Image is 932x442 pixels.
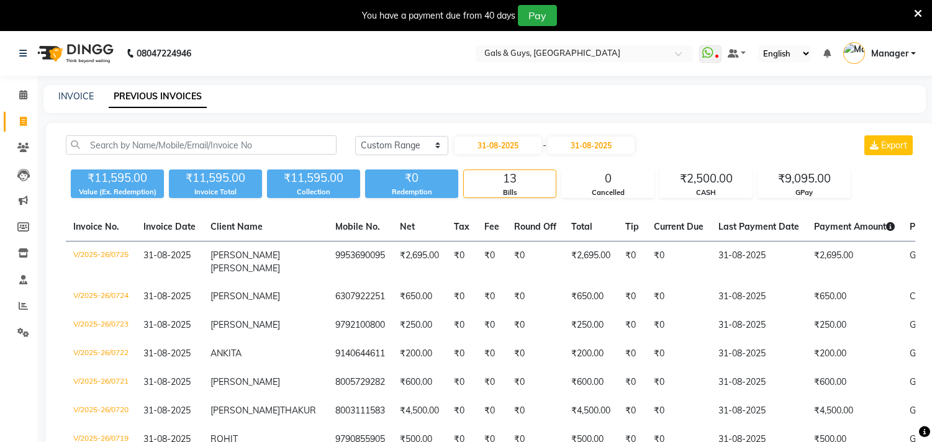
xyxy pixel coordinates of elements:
td: ₹0 [646,368,711,397]
td: ₹0 [507,340,564,368]
span: 31-08-2025 [143,291,191,302]
td: V/2025-26/0721 [66,368,136,397]
td: ₹0 [446,241,477,283]
td: V/2025-26/0724 [66,282,136,311]
span: Mobile No. [335,221,380,232]
span: GPay [910,405,931,416]
td: ₹0 [646,397,711,425]
span: Fee [484,221,499,232]
td: ₹0 [507,241,564,283]
td: 31-08-2025 [711,397,807,425]
td: ₹2,695.00 [564,241,618,283]
td: ₹600.00 [807,368,902,397]
span: [PERSON_NAME] [210,263,280,274]
div: 13 [464,170,556,187]
td: 9953690095 [328,241,392,283]
span: Total [571,221,592,232]
div: Cancelled [562,187,654,198]
td: ₹650.00 [807,282,902,311]
td: V/2025-26/0725 [66,241,136,283]
span: Round Off [514,221,556,232]
span: Current Due [654,221,704,232]
td: ₹0 [446,311,477,340]
td: 8003111583 [328,397,392,425]
span: - [543,139,546,152]
div: Invoice Total [169,187,262,197]
div: You have a payment due from 40 days [362,9,515,22]
span: 31-08-2025 [143,405,191,416]
td: ₹0 [618,340,646,368]
td: ₹0 [477,241,507,283]
img: Manager [843,42,865,64]
span: Export [881,140,907,151]
div: ₹11,595.00 [71,169,164,187]
td: 9140644611 [328,340,392,368]
td: 8005729282 [328,368,392,397]
td: 31-08-2025 [711,311,807,340]
div: ₹2,500.00 [660,170,752,187]
td: 31-08-2025 [711,241,807,283]
span: Invoice Date [143,221,196,232]
td: ₹200.00 [807,340,902,368]
input: Search by Name/Mobile/Email/Invoice No [66,135,337,155]
button: Pay [518,5,557,26]
input: End Date [548,137,635,154]
a: INVOICE [58,91,94,102]
td: ₹600.00 [564,368,618,397]
span: Net [400,221,415,232]
td: ₹0 [646,282,711,311]
span: GPay [910,319,931,330]
span: GPay [910,376,931,387]
span: [PERSON_NAME] [210,291,280,302]
td: ₹0 [507,282,564,311]
td: ₹600.00 [392,368,446,397]
span: Invoice No. [73,221,119,232]
td: ₹0 [446,397,477,425]
span: [PERSON_NAME] [210,319,280,330]
span: GPay [910,250,931,261]
td: ₹0 [646,311,711,340]
span: 31-08-2025 [143,376,191,387]
span: Manager [871,47,908,60]
td: ₹0 [646,340,711,368]
span: GPay [910,348,931,359]
span: [PERSON_NAME] [210,250,280,261]
td: 31-08-2025 [711,368,807,397]
td: ₹0 [477,340,507,368]
div: GPay [758,187,850,198]
input: Start Date [455,137,541,154]
span: [PERSON_NAME] [210,376,280,387]
td: ₹650.00 [392,282,446,311]
td: ₹0 [477,282,507,311]
td: ₹4,500.00 [807,397,902,425]
td: ₹250.00 [564,311,618,340]
div: ₹11,595.00 [267,169,360,187]
b: 08047224946 [137,36,191,71]
span: 31-08-2025 [143,348,191,359]
div: ₹11,595.00 [169,169,262,187]
td: V/2025-26/0720 [66,397,136,425]
td: ₹0 [618,311,646,340]
td: 6307922251 [328,282,392,311]
td: ₹200.00 [392,340,446,368]
div: ₹0 [365,169,458,187]
td: ₹0 [507,397,564,425]
span: Payment Amount [814,221,895,232]
span: 31-08-2025 [143,319,191,330]
div: CASH [660,187,752,198]
div: ₹9,095.00 [758,170,850,187]
img: logo [32,36,117,71]
td: ₹0 [646,241,711,283]
td: 31-08-2025 [711,340,807,368]
div: Bills [464,187,556,198]
td: ₹200.00 [564,340,618,368]
span: 31-08-2025 [143,250,191,261]
span: [PERSON_NAME] [210,405,280,416]
td: 9792100800 [328,311,392,340]
span: Last Payment Date [718,221,799,232]
td: V/2025-26/0723 [66,311,136,340]
td: ₹0 [618,368,646,397]
td: ₹0 [446,340,477,368]
td: ₹2,695.00 [392,241,446,283]
div: Value (Ex. Redemption) [71,187,164,197]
